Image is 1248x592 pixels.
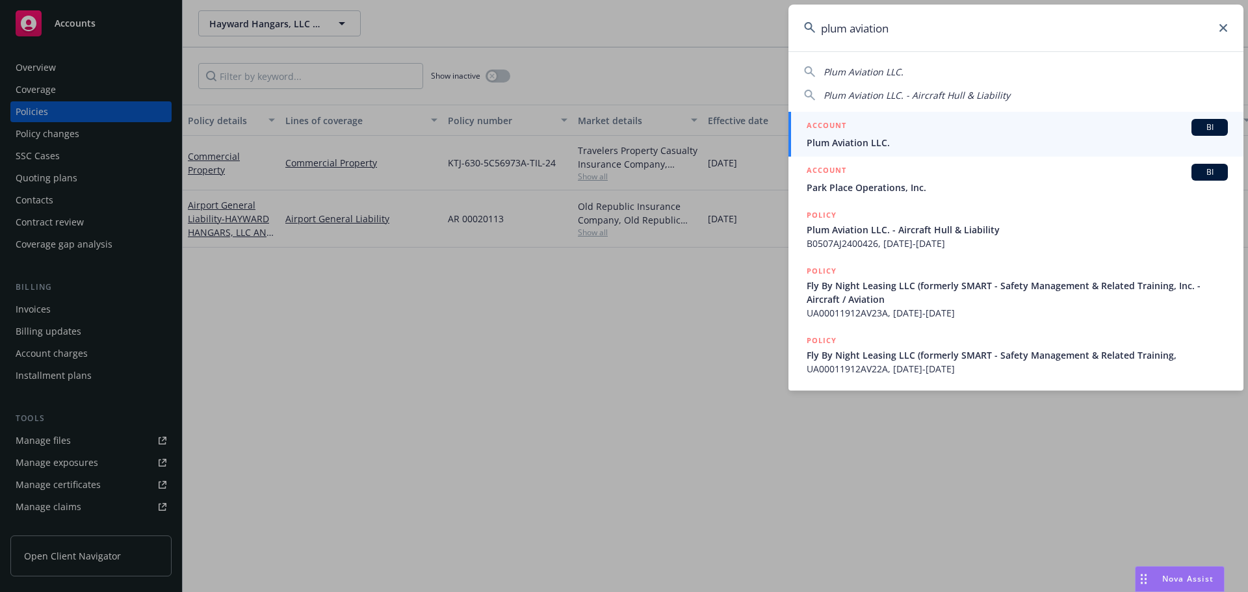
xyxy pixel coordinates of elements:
[788,257,1243,327] a: POLICYFly By Night Leasing LLC (formerly SMART - Safety Management & Related Training, Inc. - Air...
[807,362,1228,376] span: UA00011912AV22A, [DATE]-[DATE]
[807,136,1228,149] span: Plum Aviation LLC.
[807,181,1228,194] span: Park Place Operations, Inc.
[807,209,837,222] h5: POLICY
[1135,566,1225,592] button: Nova Assist
[807,348,1228,362] span: Fly By Night Leasing LLC (formerly SMART - Safety Management & Related Training,
[788,327,1243,383] a: POLICYFly By Night Leasing LLC (formerly SMART - Safety Management & Related Training,UA00011912A...
[788,157,1243,201] a: ACCOUNTBIPark Place Operations, Inc.
[807,164,846,179] h5: ACCOUNT
[807,237,1228,250] span: B0507AJ2400426, [DATE]-[DATE]
[807,334,837,347] h5: POLICY
[807,119,846,135] h5: ACCOUNT
[807,279,1228,306] span: Fly By Night Leasing LLC (formerly SMART - Safety Management & Related Training, Inc. - Aircraft ...
[824,66,903,78] span: Plum Aviation LLC.
[788,201,1243,257] a: POLICYPlum Aviation LLC. - Aircraft Hull & LiabilityB0507AJ2400426, [DATE]-[DATE]
[788,112,1243,157] a: ACCOUNTBIPlum Aviation LLC.
[1197,122,1223,133] span: BI
[788,5,1243,51] input: Search...
[1162,573,1214,584] span: Nova Assist
[807,223,1228,237] span: Plum Aviation LLC. - Aircraft Hull & Liability
[807,264,837,277] h5: POLICY
[807,306,1228,320] span: UA00011912AV23A, [DATE]-[DATE]
[824,89,1010,101] span: Plum Aviation LLC. - Aircraft Hull & Liability
[1197,166,1223,178] span: BI
[1136,567,1152,591] div: Drag to move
